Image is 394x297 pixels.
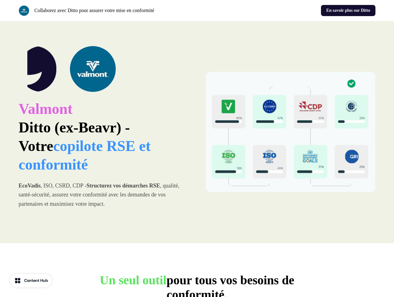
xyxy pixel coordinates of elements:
[321,5,375,16] a: En savoir plus sur Ditto
[10,274,52,287] button: Content Hub
[100,273,167,287] span: Un seul outil
[24,278,48,284] div: Content Hub
[19,100,188,174] p: Ditto (ex-Beavr) -
[86,183,160,189] strong: Structurez vos démarches RSE
[34,7,154,14] p: Collaborez avec Ditto pour assurer votre mise en conformité
[19,183,41,189] strong: EcoVadis
[19,138,151,173] span: copilote RSE et conformité
[19,138,151,173] strong: Votre
[19,101,72,117] span: Valmont
[19,181,188,209] p: , ISO, CSRD, CDP - , qualité, santé-sécurité, assurez votre conformité avec les demandes de vos p...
